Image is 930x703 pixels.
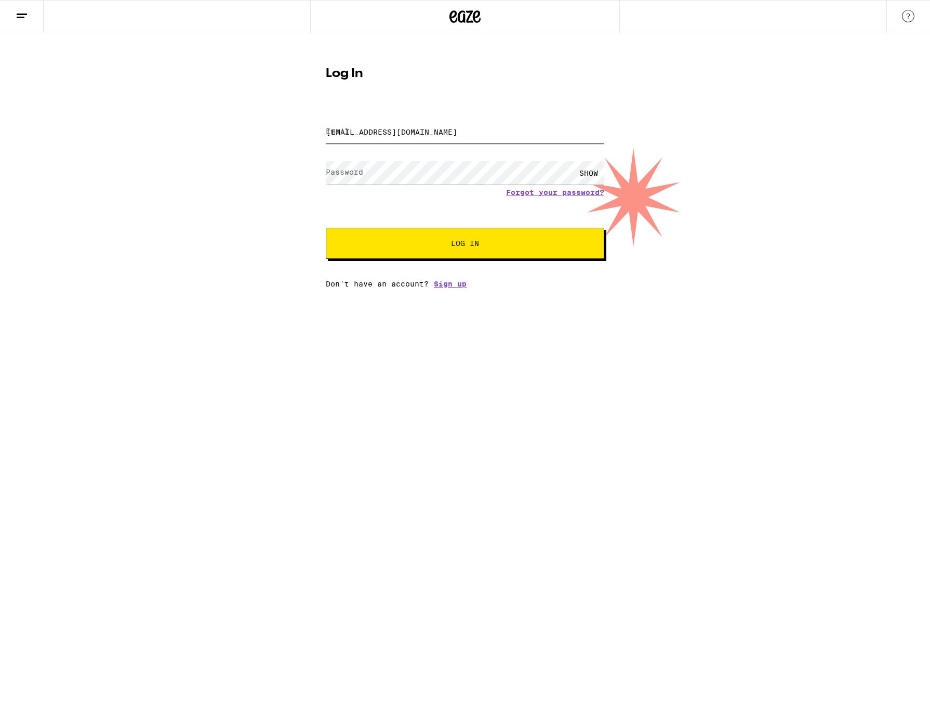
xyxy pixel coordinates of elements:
[326,68,604,80] h1: Log In
[434,280,467,288] a: Sign up
[326,127,349,135] label: Email
[326,168,363,176] label: Password
[326,228,604,259] button: Log In
[326,280,604,288] div: Don't have an account?
[326,120,604,144] input: Email
[451,240,479,247] span: Log In
[573,161,604,185] div: SHOW
[506,188,604,197] a: Forgot your password?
